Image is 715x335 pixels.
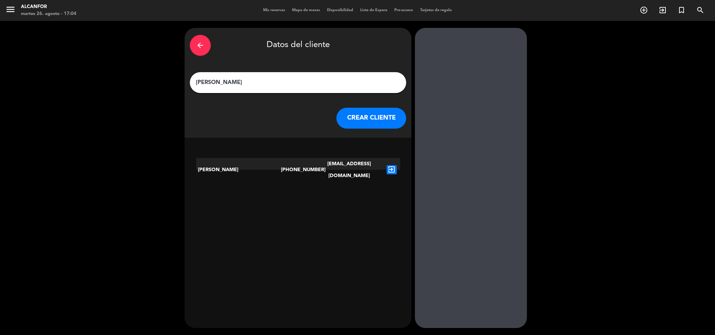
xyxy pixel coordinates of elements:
div: Datos del cliente [190,33,406,58]
div: [PERSON_NAME] [196,158,281,182]
i: search [696,6,705,14]
span: Pre-acceso [391,8,417,12]
div: [EMAIL_ADDRESS][DOMAIN_NAME] [315,158,383,182]
input: Escriba nombre, correo electrónico o número de teléfono... [195,78,401,87]
i: turned_in_not [677,6,686,14]
i: arrow_back [196,41,204,50]
button: menu [5,4,16,17]
i: menu [5,4,16,15]
span: Lista de Espera [357,8,391,12]
span: Mapa de mesas [289,8,323,12]
span: Mis reservas [260,8,289,12]
div: martes 26. agosto - 17:04 [21,10,76,17]
i: exit_to_app [387,165,397,174]
span: Tarjetas de regalo [417,8,455,12]
span: Disponibilidad [323,8,357,12]
i: add_circle_outline [640,6,648,14]
button: CREAR CLIENTE [336,108,406,129]
i: exit_to_app [658,6,667,14]
div: [PHONE_NUMBER] [281,158,315,182]
div: Alcanfor [21,3,76,10]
